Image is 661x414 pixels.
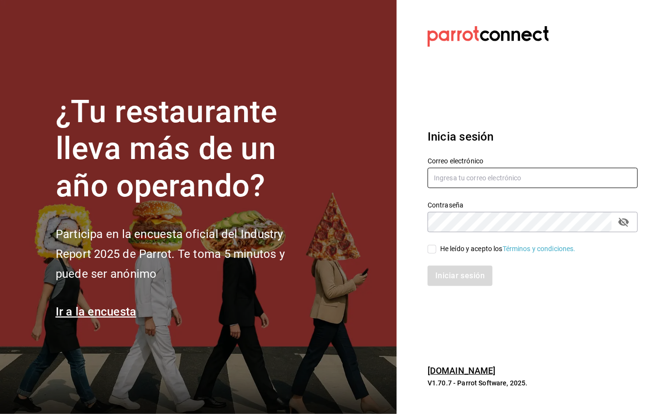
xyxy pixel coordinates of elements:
h3: Inicia sesión [428,128,638,145]
div: He leído y acepto los [440,244,576,254]
label: Correo electrónico [428,158,638,164]
a: Ir a la encuesta [56,305,137,318]
h1: ¿Tu restaurante lleva más de un año operando? [56,94,317,205]
h2: Participa en la encuesta oficial del Industry Report 2025 de Parrot. Te toma 5 minutos y puede se... [56,224,317,284]
button: passwordField [615,214,632,230]
label: Contraseña [428,202,638,208]
input: Ingresa tu correo electrónico [428,168,638,188]
a: Términos y condiciones. [503,245,576,253]
a: [DOMAIN_NAME] [428,366,496,376]
p: V1.70.7 - Parrot Software, 2025. [428,378,638,388]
